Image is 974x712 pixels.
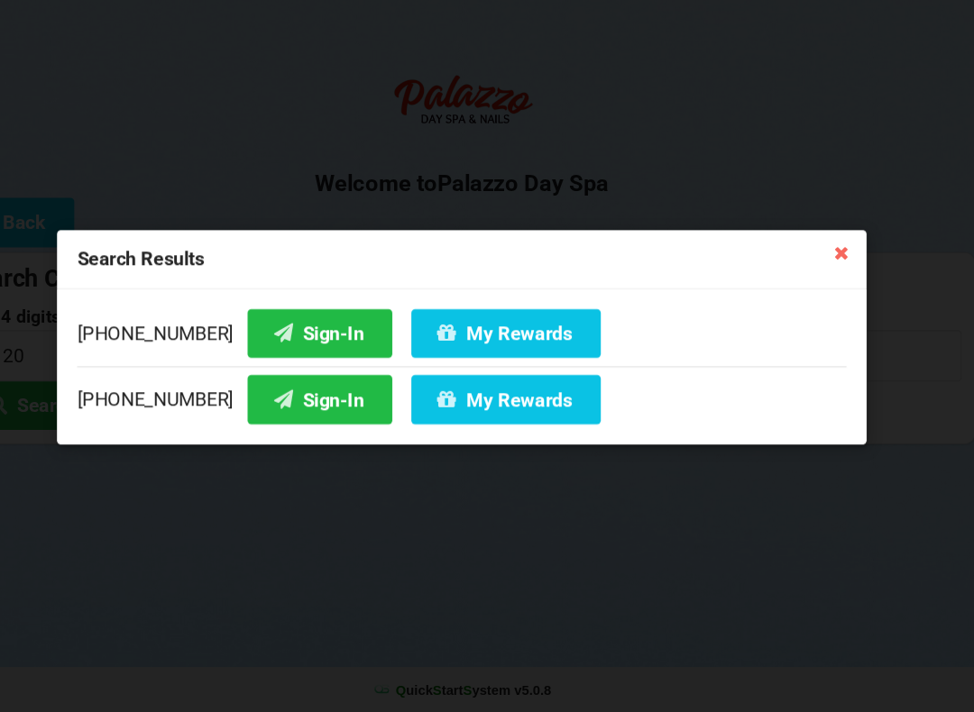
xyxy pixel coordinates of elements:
div: [PHONE_NUMBER] [123,383,851,438]
button: My Rewards [439,329,619,375]
div: Search Results [104,255,870,311]
button: Sign-In [284,329,421,375]
div: [PHONE_NUMBER] [123,329,851,383]
button: My Rewards [439,392,619,438]
button: Sign-In [284,392,421,438]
